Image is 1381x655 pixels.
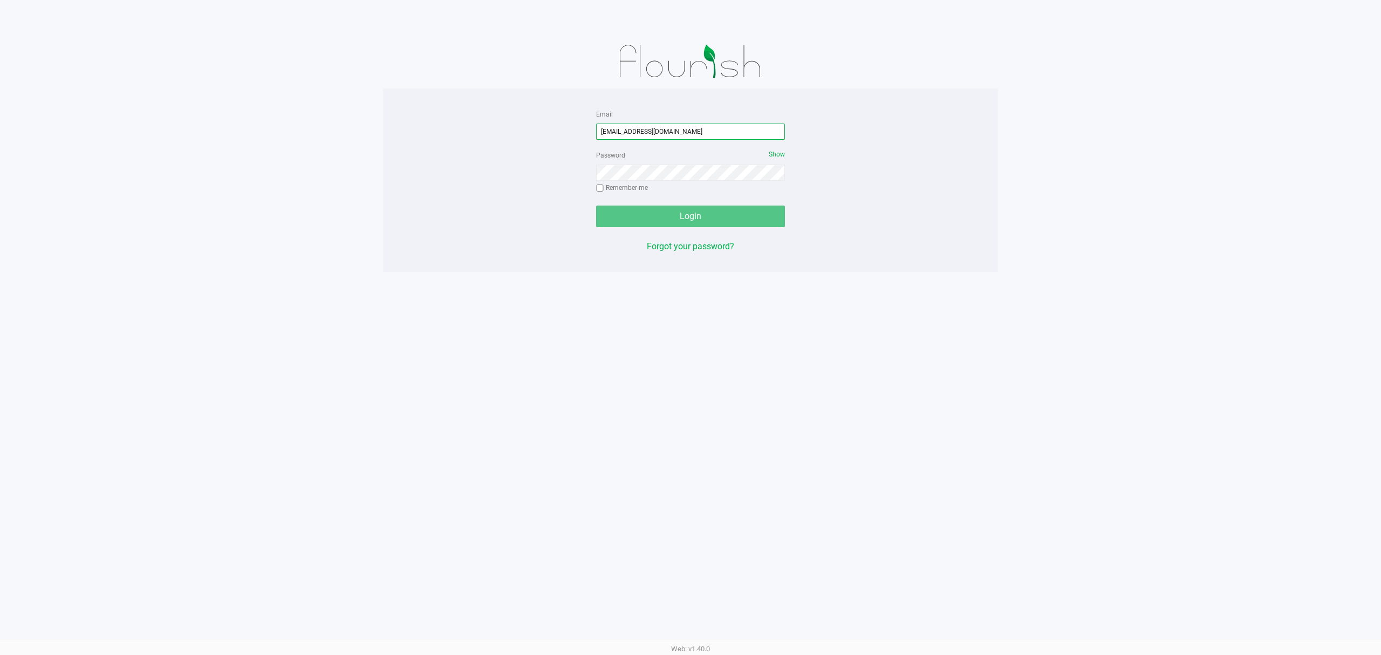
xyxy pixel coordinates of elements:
[769,151,785,158] span: Show
[647,240,734,253] button: Forgot your password?
[671,645,710,653] span: Web: v1.40.0
[596,185,604,192] input: Remember me
[596,110,613,119] label: Email
[596,151,625,160] label: Password
[596,183,648,193] label: Remember me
